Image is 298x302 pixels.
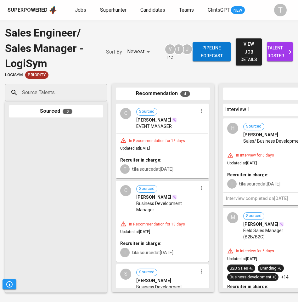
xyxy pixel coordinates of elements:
[75,6,87,14] a: Jobs
[100,7,127,13] span: Superhunter
[137,269,157,275] span: Sourced
[274,4,287,16] div: T
[75,7,86,13] span: Jobs
[132,167,173,172] span: sourced at [DATE]
[5,72,23,78] span: LogiSYM
[225,106,250,113] span: Interview 1
[132,250,173,255] span: sourced at [DATE]
[120,108,131,119] div: C
[231,7,245,14] span: NEW
[104,92,105,93] button: Open
[239,181,280,186] span: sourced at [DATE]
[100,6,128,14] a: Superhunter
[267,42,293,61] a: talent roster
[127,222,188,227] div: In Recommendation for 13 days
[227,284,268,289] b: Recruiter in charge:
[227,161,257,165] span: Updated at [DATE]
[208,6,245,14] a: GlintsGPT NEW
[279,222,284,227] img: magic_wand.svg
[140,6,166,14] a: Candidates
[127,138,188,144] div: In Recommendation for 13 days
[120,164,130,174] div: T
[172,195,177,200] img: magic_wand.svg
[241,40,257,64] span: view job details
[120,157,161,162] b: Recruiter in charge:
[230,274,276,280] div: Business development
[120,269,131,280] div: S
[272,44,288,60] span: talent roster
[173,44,184,55] div: T
[227,257,257,261] span: Updated at [DATE]
[230,265,253,271] div: B2B Sales
[137,186,157,192] span: Sourced
[165,44,176,55] div: V
[180,91,190,97] span: 4
[165,44,176,60] div: pic
[172,117,177,123] img: magic_wand.svg
[198,44,226,60] span: Pipeline forecast
[132,250,139,255] b: tila
[8,7,48,14] div: Superpowered
[136,277,171,284] span: [PERSON_NAME]
[243,132,278,138] span: [PERSON_NAME]
[136,123,172,129] span: EVENT MANAGER
[244,213,264,219] span: Sourced
[8,5,57,15] a: Superpoweredapp logo
[140,7,165,13] span: Candidates
[239,181,246,186] b: tila
[281,274,289,280] p: +14
[63,109,72,114] span: 0
[243,221,278,227] span: [PERSON_NAME]
[260,265,281,271] div: Branding
[3,279,16,289] button: Pipeline Triggers
[227,123,238,134] div: H
[9,105,103,117] div: Sourced
[233,153,277,158] div: In Interview for 6 days
[116,88,210,100] div: Recommendation
[106,48,122,56] p: Sort By
[274,196,288,201] span: [DATE]
[132,167,139,172] b: tila
[49,5,57,15] img: app logo
[136,284,198,296] span: Business Development Manager
[120,248,130,257] div: T
[127,46,152,58] div: Newest
[227,172,268,177] b: Recruiter in charge:
[233,248,277,254] div: In Interview for 6 days
[120,185,131,196] div: C
[25,71,48,79] div: New Job received from Demand Team
[120,241,161,246] b: Recruiter in charge:
[182,44,193,55] div: J
[137,109,157,115] span: Sourced
[127,48,144,55] p: Newest
[116,181,209,262] div: CSourced[PERSON_NAME]Business Development ManagerIn Recommendation for 13 daysUpdated at[DATE]Rec...
[136,117,171,123] span: [PERSON_NAME]
[116,104,209,178] div: CSourced[PERSON_NAME]EVENT MANAGERIn Recommendation for 13 daysUpdated at[DATE]Recruiter in charg...
[179,6,195,14] a: Teams
[5,25,93,71] div: Sales Engineer/ Sales Manager - LogiSym
[227,179,237,189] div: T
[193,42,231,61] button: Pipeline forecast
[227,212,238,223] div: M
[120,230,150,234] span: Updated at [DATE]
[120,146,150,151] span: Updated at [DATE]
[236,38,262,66] button: view job details
[25,72,48,78] span: Priority
[244,123,264,129] span: Sourced
[208,7,230,13] span: GlintsGPT
[179,7,194,13] span: Teams
[136,200,198,213] span: Business Development Manager
[136,194,171,200] span: [PERSON_NAME]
